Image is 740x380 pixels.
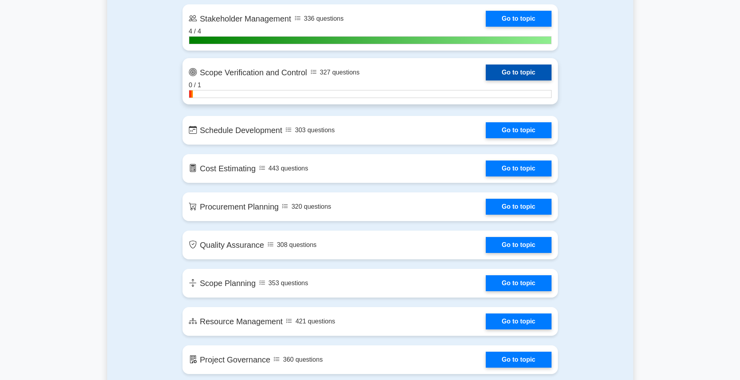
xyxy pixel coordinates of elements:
[486,352,551,368] a: Go to topic
[486,237,551,253] a: Go to topic
[486,11,551,27] a: Go to topic
[486,122,551,138] a: Go to topic
[486,275,551,291] a: Go to topic
[486,199,551,215] a: Go to topic
[486,65,551,80] a: Go to topic
[486,313,551,329] a: Go to topic
[486,161,551,176] a: Go to topic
